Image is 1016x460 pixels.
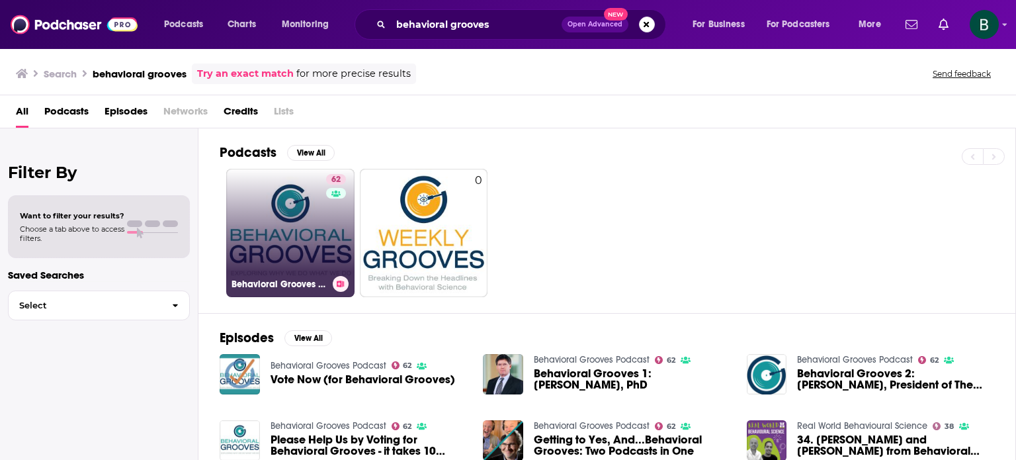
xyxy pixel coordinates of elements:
img: Vote Now (for Behavioral Grooves) [220,354,260,394]
a: Behavioral Grooves Podcast [534,420,650,432]
span: Behavioral Grooves 2: [PERSON_NAME], President of The 421 [797,368,994,391]
span: Monitoring [282,15,329,34]
span: Logged in as betsy46033 [970,10,999,39]
a: Episodes [105,101,148,128]
span: Networks [163,101,208,128]
a: Show notifications dropdown [933,13,954,36]
div: 0 [475,174,482,292]
span: 62 [667,357,675,363]
a: 34. Tim and Kurt from Behavioral Grooves [797,434,994,457]
button: Open AdvancedNew [562,17,628,32]
h2: Filter By [8,163,190,182]
span: For Podcasters [767,15,830,34]
a: Behavioral Grooves 2: Chad Emerson, President of The 421 [797,368,994,391]
span: New [604,8,628,21]
span: 62 [331,173,341,187]
a: 62 [392,422,412,430]
a: Behavioral Grooves Podcast [534,354,650,365]
h3: behavioral grooves [93,68,187,80]
a: Behavioral Grooves Podcast [271,360,386,371]
a: Getting to Yes, And...Behavioral Grooves: Two Podcasts in One [534,434,731,457]
p: Saved Searches [8,269,190,281]
a: Try an exact match [197,66,294,81]
span: Behavioral Grooves 1: [PERSON_NAME], PhD [534,368,731,391]
a: 62 [392,361,412,369]
span: More [859,15,881,34]
a: 62 [655,422,675,430]
a: 62 [655,356,675,364]
span: Lists [274,101,294,128]
span: Open Advanced [568,21,622,28]
img: User Profile [970,10,999,39]
input: Search podcasts, credits, & more... [391,14,562,35]
a: Show notifications dropdown [900,13,923,36]
span: 62 [403,424,411,430]
a: Behavioral Grooves 1: James Heyman, PhD [534,368,731,391]
a: Real World Behavioural Science [797,420,927,432]
a: 62 [326,174,346,185]
button: open menu [849,14,898,35]
span: Choose a tab above to access filters. [20,224,124,243]
h2: Podcasts [220,144,276,161]
div: Search podcasts, credits, & more... [367,9,679,40]
span: Select [9,301,161,310]
h2: Episodes [220,330,274,346]
button: open menu [758,14,849,35]
a: Vote Now (for Behavioral Grooves) [271,374,455,385]
span: for more precise results [296,66,411,81]
button: View All [287,145,335,161]
button: open menu [683,14,761,35]
a: Please Help Us by Voting for Behavioral Grooves - it takes 10 seconds [271,434,468,457]
span: 62 [403,363,411,369]
span: 62 [930,357,939,363]
a: Credits [224,101,258,128]
a: Behavioral Grooves Podcast [271,420,386,432]
a: 62Behavioral Grooves Podcast [226,169,355,297]
a: Behavioral Grooves Podcast [797,354,913,365]
button: open menu [155,14,220,35]
button: Send feedback [929,68,995,79]
a: Podcasts [44,101,89,128]
span: Podcasts [164,15,203,34]
h3: Behavioral Grooves Podcast [232,279,327,290]
a: Charts [219,14,264,35]
img: Podchaser - Follow, Share and Rate Podcasts [11,12,138,37]
a: EpisodesView All [220,330,332,346]
h3: Search [44,68,77,80]
button: View All [284,330,332,346]
button: Show profile menu [970,10,999,39]
span: 38 [945,424,954,430]
img: Behavioral Grooves 1: James Heyman, PhD [483,354,523,394]
span: Want to filter your results? [20,211,124,220]
button: Select [8,291,190,320]
span: For Business [693,15,745,34]
span: 34. [PERSON_NAME] and [PERSON_NAME] from Behavioral Grooves [797,434,994,457]
span: Charts [228,15,256,34]
a: PodcastsView All [220,144,335,161]
a: 0 [360,169,488,297]
a: 38 [933,422,954,430]
a: All [16,101,28,128]
img: Behavioral Grooves 2: Chad Emerson, President of The 421 [747,354,787,394]
button: open menu [273,14,346,35]
a: 62 [918,356,939,364]
span: 62 [667,424,675,430]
